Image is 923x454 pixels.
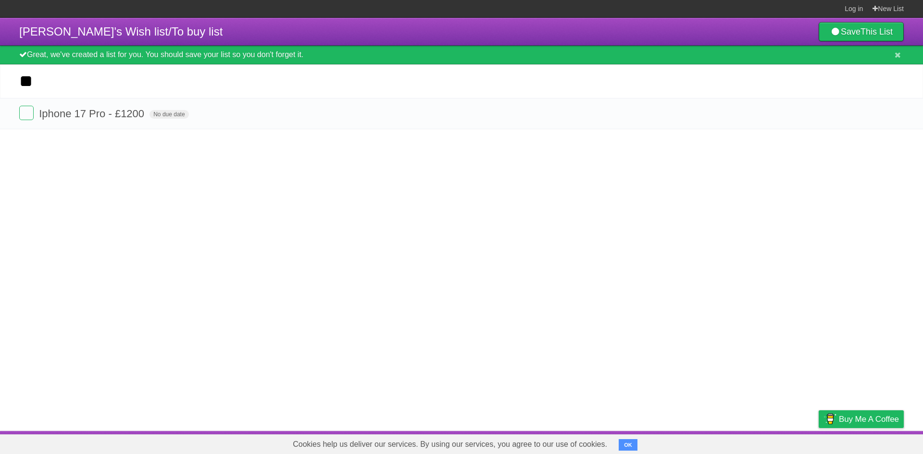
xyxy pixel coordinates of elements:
[819,22,904,41] a: SaveThis List
[823,411,836,427] img: Buy me a coffee
[773,433,795,452] a: Terms
[691,433,711,452] a: About
[723,433,761,452] a: Developers
[19,106,34,120] label: Done
[19,25,223,38] span: [PERSON_NAME]'s Wish list/To buy list
[283,435,617,454] span: Cookies help us deliver our services. By using our services, you agree to our use of cookies.
[39,108,147,120] span: Iphone 17 Pro - £1200
[150,110,188,119] span: No due date
[839,411,899,428] span: Buy me a coffee
[843,433,904,452] a: Suggest a feature
[861,27,893,37] b: This List
[619,439,637,451] button: OK
[819,410,904,428] a: Buy me a coffee
[806,433,831,452] a: Privacy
